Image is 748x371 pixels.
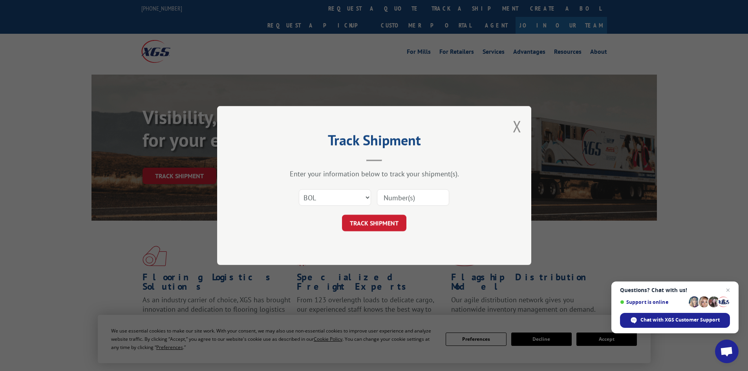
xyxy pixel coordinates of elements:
[620,299,686,305] span: Support is online
[377,189,449,206] input: Number(s)
[723,285,733,295] span: Close chat
[513,116,521,137] button: Close modal
[620,313,730,328] div: Chat with XGS Customer Support
[620,287,730,293] span: Questions? Chat with us!
[256,169,492,178] div: Enter your information below to track your shipment(s).
[342,215,406,231] button: TRACK SHIPMENT
[715,340,739,363] div: Open chat
[640,316,720,323] span: Chat with XGS Customer Support
[256,135,492,150] h2: Track Shipment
